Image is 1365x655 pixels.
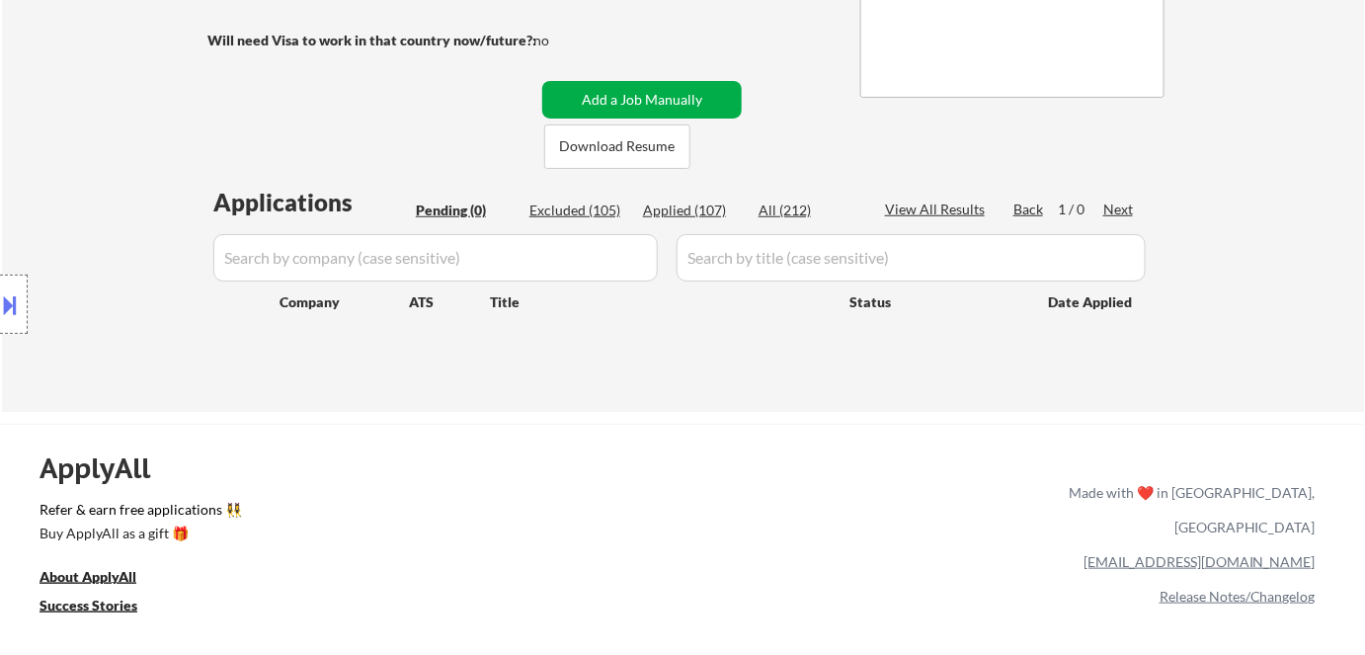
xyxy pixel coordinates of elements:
div: Next [1103,200,1135,219]
div: ATS [409,292,490,312]
button: Add a Job Manually [542,81,742,119]
div: no [533,31,590,50]
div: Title [490,292,831,312]
input: Search by title (case sensitive) [677,234,1146,282]
a: Refer & earn free applications 👯‍♀️ [40,503,656,524]
div: 1 / 0 [1058,200,1103,219]
div: Buy ApplyAll as a gift 🎁 [40,527,237,540]
div: Back [1013,200,1045,219]
u: About ApplyAll [40,568,136,585]
div: Made with ❤️ in [GEOGRAPHIC_DATA], [GEOGRAPHIC_DATA] [1061,475,1316,544]
div: Applied (107) [643,201,742,220]
input: Search by company (case sensitive) [213,234,658,282]
a: [EMAIL_ADDRESS][DOMAIN_NAME] [1084,553,1316,570]
div: Date Applied [1048,292,1135,312]
a: About ApplyAll [40,567,164,592]
button: Download Resume [544,124,690,169]
div: Pending (0) [416,201,515,220]
u: Success Stories [40,597,137,614]
div: Excluded (105) [529,201,628,220]
a: Buy ApplyAll as a gift 🎁 [40,524,237,548]
a: Success Stories [40,596,164,620]
div: Status [849,284,1019,319]
div: All (212) [759,201,857,220]
strong: Will need Visa to work in that country now/future?: [207,32,536,48]
div: View All Results [885,200,991,219]
a: Release Notes/Changelog [1160,588,1316,605]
